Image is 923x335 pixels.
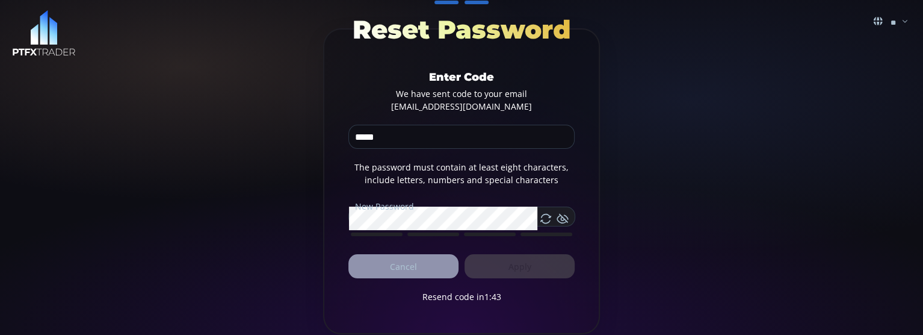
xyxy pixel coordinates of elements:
[348,67,575,87] div: Enter Code
[348,161,575,186] div: The password must contain at least eight characters, include letters, numbers and special characters
[484,291,501,302] span: 1:43
[348,87,575,113] div: We have sent code to your email
[348,100,575,113] div: [EMAIL_ADDRESS][DOMAIN_NAME]
[348,254,458,278] button: Cancel
[353,14,571,45] span: Reset Password
[12,10,76,57] img: LOGO
[348,290,575,303] div: Resend code in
